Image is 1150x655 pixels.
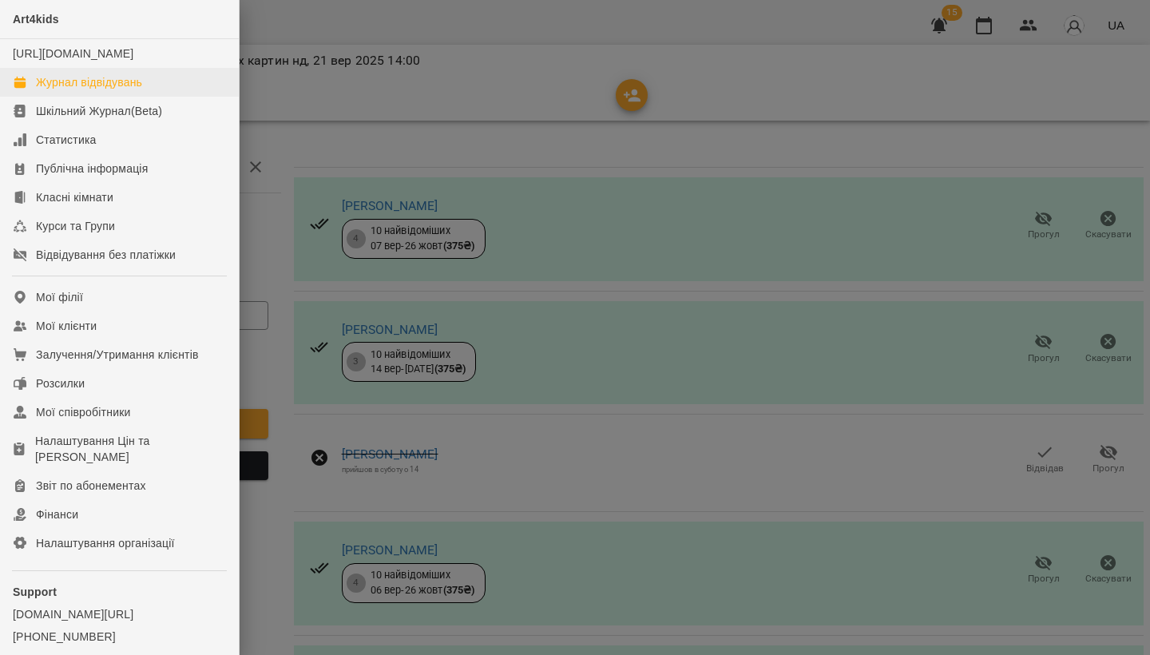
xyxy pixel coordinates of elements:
[13,606,226,622] a: [DOMAIN_NAME][URL]
[36,189,113,205] div: Класні кімнати
[36,218,115,234] div: Курси та Групи
[36,347,199,363] div: Залучення/Утримання клієнтів
[35,433,226,465] div: Налаштування Цін та [PERSON_NAME]
[36,103,162,119] div: Шкільний Журнал(Beta)
[36,478,146,494] div: Звіт по абонементах
[36,289,83,305] div: Мої філії
[13,584,226,600] p: Support
[36,247,176,263] div: Відвідування без платіжки
[36,318,97,334] div: Мої клієнти
[36,506,78,522] div: Фінанси
[13,47,133,60] a: [URL][DOMAIN_NAME]
[36,375,85,391] div: Розсилки
[36,161,148,177] div: Публічна інформація
[36,132,97,148] div: Статистика
[13,629,226,645] a: [PHONE_NUMBER]
[36,535,175,551] div: Налаштування організації
[36,74,142,90] div: Журнал відвідувань
[36,404,131,420] div: Мої співробітники
[13,13,59,26] span: Art4kids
